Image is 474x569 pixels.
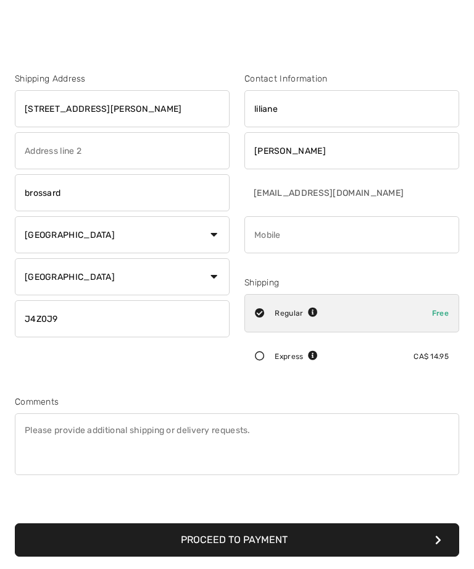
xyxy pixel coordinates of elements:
[244,72,459,85] div: Contact Information
[432,309,449,318] span: Free
[15,395,459,408] div: Comments
[15,523,459,557] button: Proceed to Payment
[275,351,318,362] div: Express
[275,308,318,319] div: Regular
[244,174,405,211] input: E-mail
[15,174,230,211] input: City
[15,300,230,337] input: Zip/Postal Code
[15,72,230,85] div: Shipping Address
[244,216,459,253] input: Mobile
[244,90,459,127] input: First name
[414,351,449,362] div: CA$ 14.95
[244,132,459,169] input: Last name
[244,276,459,289] div: Shipping
[15,90,230,127] input: Address line 1
[15,132,230,169] input: Address line 2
